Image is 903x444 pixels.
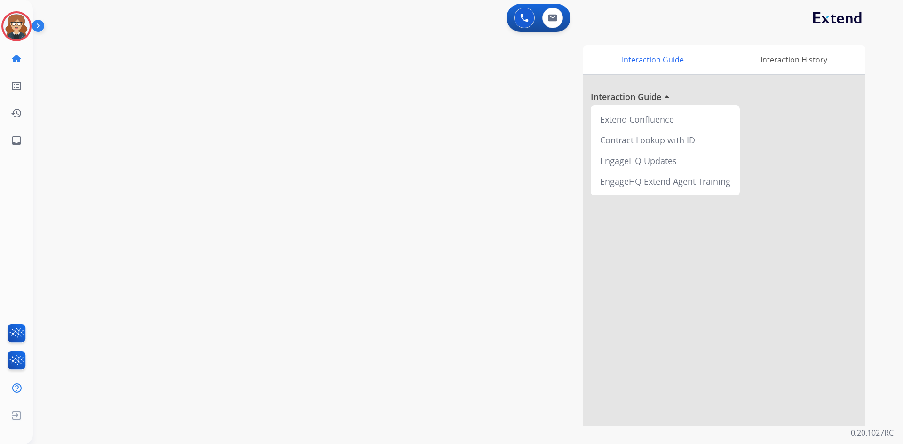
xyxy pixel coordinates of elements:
mat-icon: history [11,108,22,119]
div: Extend Confluence [594,109,736,130]
mat-icon: home [11,53,22,64]
mat-icon: list_alt [11,80,22,92]
div: Interaction History [722,45,865,74]
div: Contract Lookup with ID [594,130,736,150]
div: EngageHQ Extend Agent Training [594,171,736,192]
mat-icon: inbox [11,135,22,146]
div: Interaction Guide [583,45,722,74]
p: 0.20.1027RC [851,427,894,438]
img: avatar [3,13,30,39]
div: EngageHQ Updates [594,150,736,171]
